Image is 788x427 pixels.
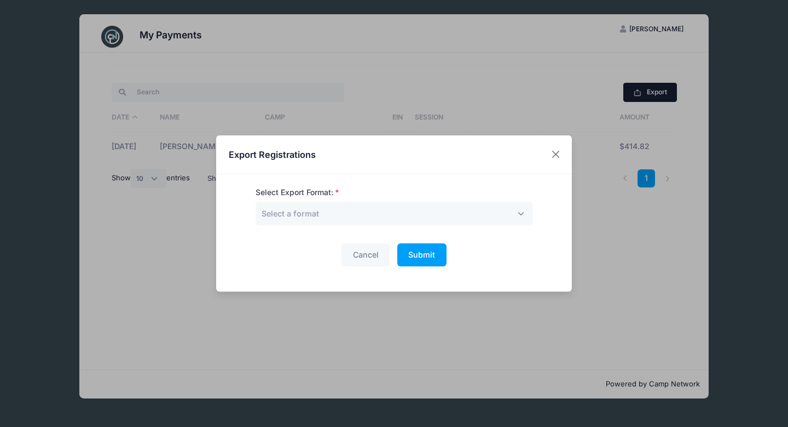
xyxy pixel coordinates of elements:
[229,148,316,161] h4: Export Registrations
[256,187,339,198] label: Select Export Format:
[408,250,435,259] span: Submit
[256,202,533,225] span: Select a format
[262,209,319,218] span: Select a format
[341,243,390,267] button: Cancel
[262,208,319,219] span: Select a format
[397,243,447,267] button: Submit
[546,145,566,164] button: Close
